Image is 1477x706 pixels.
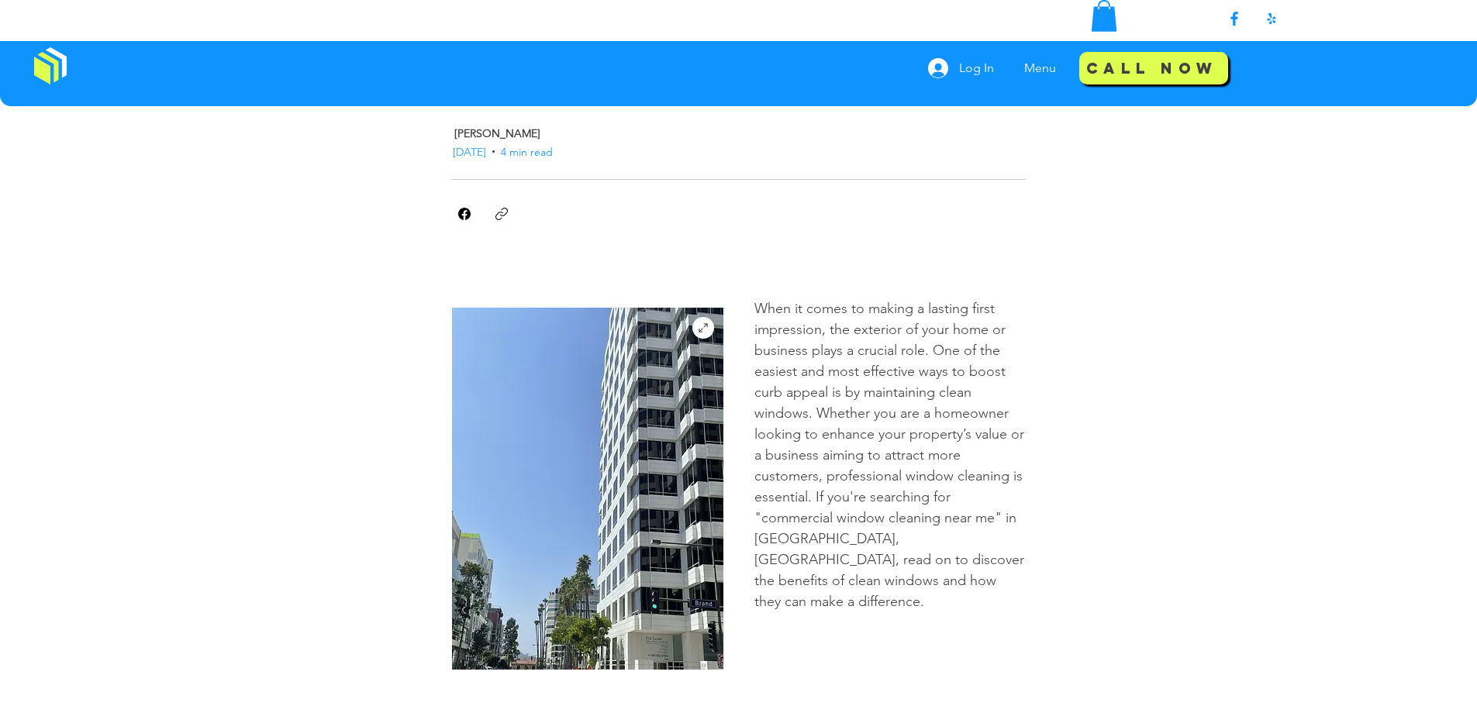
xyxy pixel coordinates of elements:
[1013,49,1072,88] nav: Site
[1086,59,1217,77] span: Call Now
[1079,52,1228,84] a: Call Now
[489,201,514,226] button: Copy link
[34,47,67,84] img: Window Cleaning Budds, Affordable window cleaning services near me in Los Angeles
[1225,9,1281,28] ul: Social Bar
[954,60,999,77] span: Log In
[692,317,714,339] button: Expand image
[454,126,540,142] span: [PERSON_NAME]
[1262,9,1281,28] img: Yelp!
[452,201,477,226] a: Facebook
[917,53,1005,83] button: Log In
[453,125,644,143] button: Hakob Papikyan
[1016,49,1064,88] p: Menu
[1013,49,1072,88] div: Menu
[501,145,553,159] span: 4 min read
[754,300,1028,610] span: When it comes to making a lasting first impression, the exterior of your home or business plays a...
[1225,9,1244,28] img: Facebook
[453,145,486,159] span: [DATE]
[452,308,723,670] img: local window cleaning services in Glendale CA
[452,201,514,226] ul: Share Buttons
